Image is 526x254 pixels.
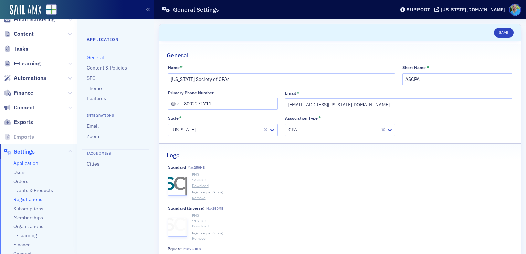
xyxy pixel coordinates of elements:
a: E-Learning [4,60,41,67]
a: Content [4,30,34,38]
span: Tasks [14,45,28,53]
a: Features [87,95,106,102]
div: Square [168,246,182,251]
a: Registrations [13,196,42,203]
span: Max [206,206,223,211]
a: Content & Policies [87,65,127,71]
div: [US_STATE][DOMAIN_NAME] [441,7,505,13]
a: Connect [4,104,34,112]
h2: Logo [167,151,180,160]
a: Finance [13,242,31,248]
span: 250MB [194,165,205,170]
span: Imports [14,133,34,141]
div: State [168,116,179,121]
a: Exports [4,118,33,126]
div: Email [285,91,296,96]
a: Email Marketing [4,16,55,23]
div: 14.68 KB [192,178,513,183]
img: SailAMX [10,5,41,16]
img: SailAMX [46,4,57,15]
div: PNG [192,213,513,219]
a: Settings [4,148,35,156]
span: 250MB [190,247,201,251]
div: Standard [168,165,186,170]
a: Subscriptions [13,205,43,212]
abbr: This field is required [179,115,182,121]
span: Email Marketing [14,16,55,23]
a: E-Learning [13,232,37,239]
span: Automations [14,74,46,82]
div: 11.25 KB [192,219,513,224]
a: Memberships [13,214,43,221]
a: SEO [87,75,96,81]
span: 250MB [212,206,223,211]
abbr: This field is required [427,65,429,71]
span: Settings [14,148,35,156]
h1: General Settings [173,6,219,14]
button: Remove [192,236,206,241]
a: Zoom [87,133,99,139]
span: Exports [14,118,33,126]
abbr: This field is required [297,90,299,96]
div: Short Name [402,65,426,70]
a: Orders [13,178,28,185]
div: Standard (Inverse) [168,205,204,211]
a: Automations [4,74,46,82]
a: Email [87,123,99,129]
a: Events & Products [13,187,53,194]
button: Save [494,28,514,38]
div: Primary Phone Number [168,90,214,95]
a: General [87,54,104,61]
abbr: This field is required [318,115,321,121]
a: Cities [87,161,99,167]
a: Tasks [4,45,28,53]
a: Download [192,224,513,229]
div: Name [168,65,180,70]
h4: Integrations [82,112,149,118]
a: Download [192,183,513,189]
h2: General [167,51,189,60]
abbr: This field is required [180,65,183,71]
span: Finance [14,89,33,97]
span: Connect [14,104,34,112]
a: Users [13,169,26,176]
span: logo-ascpa-v3.png [192,231,223,236]
div: Support [407,7,430,13]
button: [US_STATE][DOMAIN_NAME] [434,7,507,12]
h4: Application [87,36,144,42]
a: Finance [4,89,33,97]
span: E-Learning [14,60,41,67]
a: Application [13,160,38,167]
span: Max [183,247,201,251]
a: Theme [87,85,102,92]
a: Imports [4,133,34,141]
span: Max [188,165,205,170]
span: logo-ascpa-v2.png [192,190,223,195]
a: View Homepage [41,4,57,16]
h4: Taxonomies [82,149,149,156]
button: Remove [192,195,206,201]
span: Content [14,30,34,38]
div: Association Type [285,116,318,121]
div: PNG [192,172,513,178]
span: Profile [509,4,521,16]
a: Organizations [13,223,43,230]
